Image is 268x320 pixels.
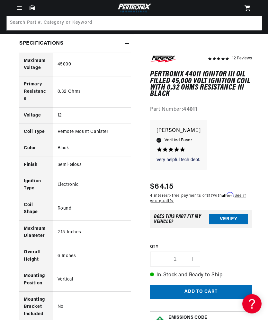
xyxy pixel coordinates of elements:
p: Very helpful tech dept. [156,157,201,164]
h1: PerTronix 44011 Ignitor III Oil Filled 45,000 Volt Ignition Coil with 0.32 Ohms Resistance in Black [150,72,252,98]
td: Round [53,197,131,221]
td: 45000 [53,53,131,77]
th: Maximum Voltage [19,53,53,77]
button: Add to cart [150,285,252,299]
td: 12 [53,108,131,124]
span: Affirm [222,192,233,197]
input: Search Part #, Category or Keyword [7,16,262,30]
td: Black [53,141,131,157]
p: In-Stock and Ready to Ship [150,272,252,280]
span: $17 [207,194,213,198]
a: Garage: 0 item(s) [30,4,35,10]
summary: Specifications [16,35,134,53]
th: Voltage [19,108,53,124]
div: 12 Reviews [232,55,252,62]
p: 4 interest-free payments of with . [150,193,252,204]
span: Verified Buyer [165,137,192,144]
td: Electronic [53,174,131,197]
button: Search Part #, Category or Keyword [247,16,261,30]
button: Verify [209,214,248,225]
summary: Menu [12,4,26,12]
th: Coil Type [19,124,53,140]
th: Mounting Position [19,268,53,292]
th: Ignition Type [19,174,53,197]
th: Maximum Diameter [19,221,53,245]
th: Coil Shape [19,197,53,221]
img: Pertronix [116,3,152,13]
td: Vertical [53,268,131,292]
p: [PERSON_NAME] [156,127,201,136]
th: Primary Resistance [19,77,53,108]
strong: 44011 [183,107,197,112]
th: Finish [19,157,53,173]
td: Remote Mount Canister [53,124,131,140]
td: Semi-Gloss [53,157,131,173]
label: QTY [150,245,252,250]
span: $64.15 [150,181,174,193]
div: Part Number: [150,106,252,114]
td: 2.15 Inches [53,221,131,245]
th: Overall Height [19,245,53,268]
h2: Specifications [19,40,63,48]
td: 6 Inches [53,245,131,268]
td: 0.32 Ohms [53,77,131,108]
th: Color [19,141,53,157]
div: Does This part fit My vehicle? [154,214,209,225]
